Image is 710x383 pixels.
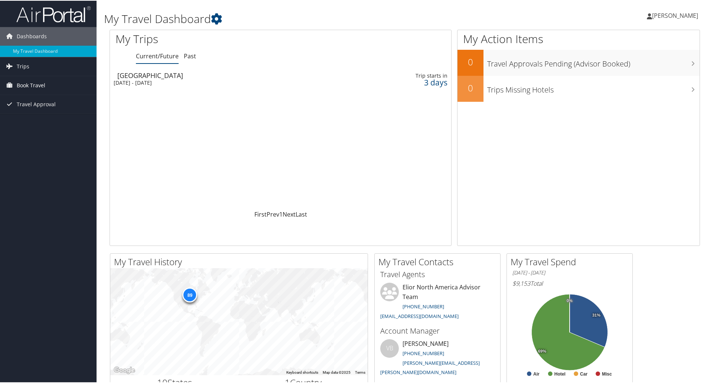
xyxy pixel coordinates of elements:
text: Hotel [554,371,566,376]
h2: My Travel Contacts [378,255,500,267]
div: Trip starts in [372,72,448,78]
tspan: 0% [567,298,573,302]
span: Map data ©2025 [323,370,351,374]
a: Prev [267,210,279,218]
text: Air [533,371,540,376]
h1: My Travel Dashboard [104,10,505,26]
div: 3 days [372,78,448,85]
span: $9,153 [512,279,530,287]
span: Travel Approval [17,94,56,113]
span: [PERSON_NAME] [652,11,698,19]
a: Open this area in Google Maps (opens a new window) [112,365,137,374]
a: [PHONE_NUMBER] [403,349,444,356]
h2: My Travel History [114,255,368,267]
a: Past [184,51,196,59]
h6: Total [512,279,627,287]
span: Book Travel [17,75,45,94]
a: First [254,210,267,218]
text: Misc [602,371,612,376]
button: Keyboard shortcuts [286,369,318,374]
tspan: 31% [592,312,600,317]
a: 0Travel Approvals Pending (Advisor Booked) [457,49,700,75]
img: Google [112,365,137,374]
a: 0Trips Missing Hotels [457,75,700,101]
span: Trips [17,56,29,75]
li: [PERSON_NAME] [377,338,498,378]
h3: Travel Agents [380,269,495,279]
h2: 0 [457,55,483,68]
a: [PERSON_NAME][EMAIL_ADDRESS][PERSON_NAME][DOMAIN_NAME] [380,359,480,375]
div: [DATE] - [DATE] [114,79,327,85]
img: airportal-logo.png [16,5,91,22]
h3: Trips Missing Hotels [487,80,700,94]
span: Dashboards [17,26,47,45]
a: [PERSON_NAME] [647,4,706,26]
h3: Travel Approvals Pending (Advisor Booked) [487,54,700,68]
h1: My Action Items [457,30,700,46]
li: Elior North America Advisor Team [377,282,498,322]
a: Current/Future [136,51,179,59]
div: [GEOGRAPHIC_DATA] [117,71,330,78]
text: Car [580,371,587,376]
h3: Account Manager [380,325,495,335]
a: Next [283,210,296,218]
a: 1 [279,210,283,218]
a: [EMAIL_ADDRESS][DOMAIN_NAME] [380,312,459,319]
h1: My Trips [115,30,303,46]
div: VB [380,338,399,357]
h2: 0 [457,81,483,94]
div: 89 [182,287,197,302]
h2: My Travel Spend [511,255,632,267]
h6: [DATE] - [DATE] [512,269,627,276]
a: Last [296,210,307,218]
a: Terms (opens in new tab) [355,370,365,374]
a: [PHONE_NUMBER] [403,302,444,309]
tspan: 69% [538,348,546,353]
